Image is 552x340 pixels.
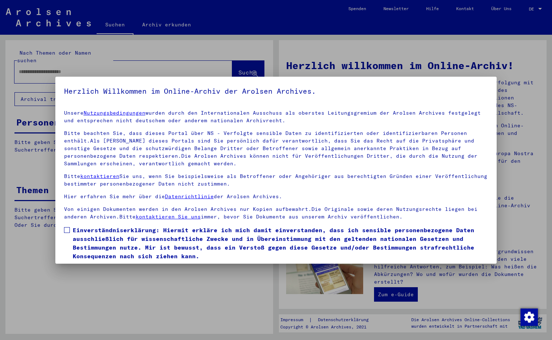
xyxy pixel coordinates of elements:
p: Von einigen Dokumenten werden in den Arolsen Archives nur Kopien aufbewahrt.Die Originale sowie d... [64,205,488,221]
a: Nutzungsbedingungen [84,110,145,116]
p: Bitte beachten Sie, dass dieses Portal über NS - Verfolgte sensible Daten zu identifizierten oder... [64,129,488,167]
p: Bitte Sie uns, wenn Sie beispielsweise als Betroffener oder Angehöriger aus berechtigten Gründen ... [64,173,488,188]
a: kontaktieren Sie uns [136,213,201,220]
a: kontaktieren [80,173,119,179]
p: Unsere wurden durch den Internationalen Ausschuss als oberstes Leitungsgremium der Arolsen Archiv... [64,109,488,124]
img: Zustimmung ändern [521,309,538,326]
h5: Herzlich Willkommen im Online-Archiv der Arolsen Archives. [64,85,488,97]
p: Hier erfahren Sie mehr über die der Arolsen Archives. [64,193,488,200]
span: Einverständniserklärung: Hiermit erkläre ich mich damit einverstanden, dass ich sensible personen... [73,226,488,260]
a: Datenrichtlinie [165,193,214,200]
